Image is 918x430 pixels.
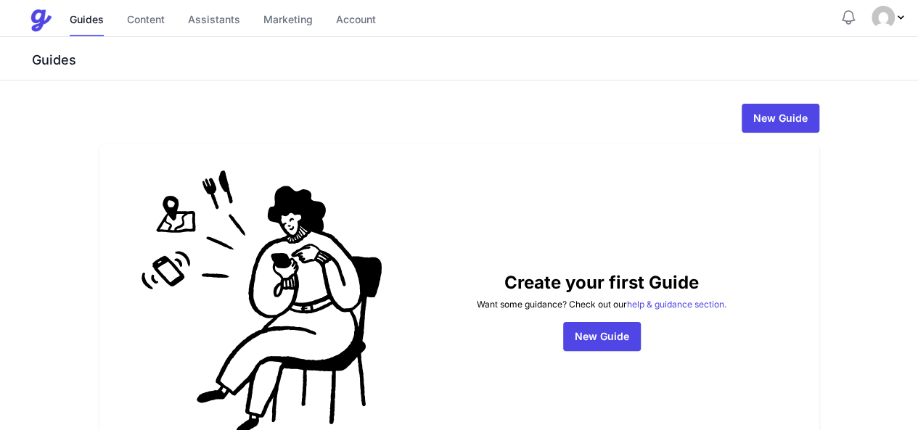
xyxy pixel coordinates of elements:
[742,104,819,133] a: New Guide
[336,5,376,36] a: Account
[263,5,313,36] a: Marketing
[402,270,802,296] p: Create your first Guide
[29,51,918,69] h3: Guides
[627,299,726,310] a: help & guidance section.
[563,322,641,351] a: New Guide
[127,5,165,36] a: Content
[70,5,104,36] a: Guides
[840,9,857,26] button: Notifications
[872,6,906,29] div: Profile Menu
[402,299,802,310] p: Want some guidance? Check out our
[188,5,240,36] a: Assistants
[29,9,52,32] img: Guestive Guides
[872,6,895,29] img: Roxanna Witsh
